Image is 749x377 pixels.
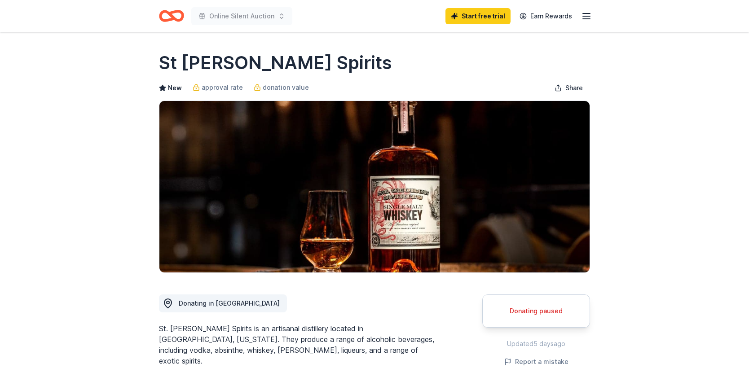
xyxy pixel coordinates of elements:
[254,82,309,93] a: donation value
[504,356,568,367] button: Report a mistake
[159,323,439,366] div: St. [PERSON_NAME] Spirits is an artisanal distillery located in [GEOGRAPHIC_DATA], [US_STATE]. Th...
[202,82,243,93] span: approval rate
[493,306,579,316] div: Donating paused
[159,50,392,75] h1: St [PERSON_NAME] Spirits
[179,299,280,307] span: Donating in [GEOGRAPHIC_DATA]
[159,101,590,272] img: Image for St George Spirits
[514,8,577,24] a: Earn Rewards
[482,338,590,349] div: Updated 5 days ago
[193,82,243,93] a: approval rate
[547,79,590,97] button: Share
[565,83,583,93] span: Share
[168,83,182,93] span: New
[159,5,184,26] a: Home
[191,7,292,25] button: Online Silent Auction
[445,8,511,24] a: Start free trial
[209,11,274,22] span: Online Silent Auction
[263,82,309,93] span: donation value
